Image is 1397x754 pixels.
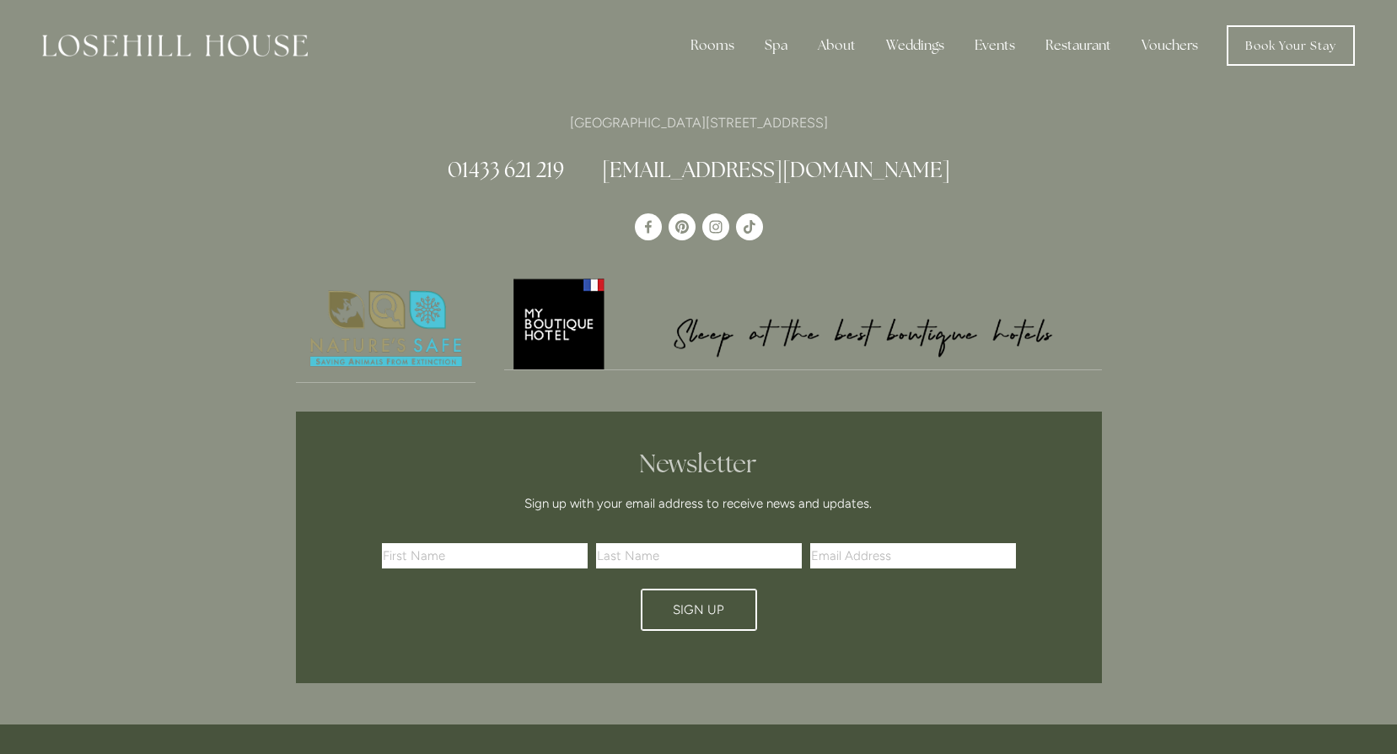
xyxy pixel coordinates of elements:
a: My Boutique Hotel - Logo [504,276,1102,370]
p: Sign up with your email address to receive news and updates. [388,493,1010,514]
input: Last Name [596,543,802,568]
a: Instagram [702,213,729,240]
input: First Name [382,543,588,568]
div: Rooms [677,29,748,62]
div: Spa [751,29,801,62]
a: 01433 621 219 [448,156,564,183]
p: [GEOGRAPHIC_DATA][STREET_ADDRESS] [296,111,1102,134]
div: Restaurant [1032,29,1125,62]
img: Losehill House [42,35,308,57]
button: Sign Up [641,589,757,631]
span: Sign Up [673,602,724,617]
a: Vouchers [1128,29,1212,62]
a: TikTok [736,213,763,240]
a: Nature's Safe - Logo [296,276,476,383]
a: Losehill House Hotel & Spa [635,213,662,240]
img: Nature's Safe - Logo [296,276,476,382]
img: My Boutique Hotel - Logo [504,276,1102,369]
input: Email Address [810,543,1016,568]
div: Weddings [873,29,958,62]
div: About [804,29,869,62]
a: [EMAIL_ADDRESS][DOMAIN_NAME] [602,156,950,183]
a: Pinterest [669,213,696,240]
h2: Newsletter [388,449,1010,479]
a: Book Your Stay [1227,25,1355,66]
div: Events [961,29,1029,62]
